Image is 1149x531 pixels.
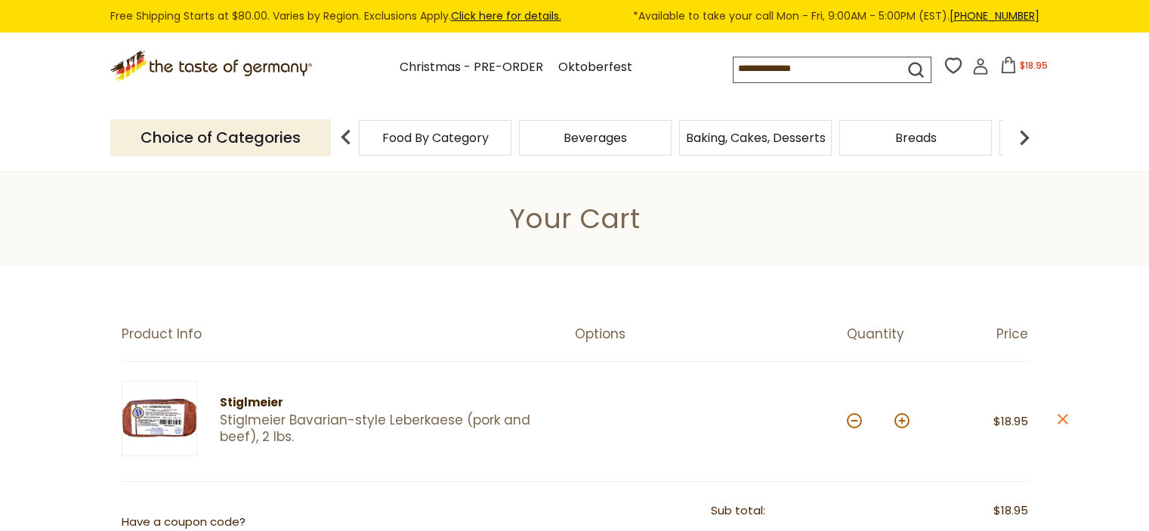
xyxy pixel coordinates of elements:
a: Food By Category [382,132,489,144]
div: Free Shipping Starts at $80.00. Varies by Region. Exclusions Apply. [110,8,1039,25]
a: Stiglmeier Bavarian-style Leberkaese (pork and beef), 2 lbs. [220,412,548,445]
div: Quantity [847,326,937,342]
span: Sub total: [711,502,765,518]
span: $18.95 [993,413,1028,429]
a: [PHONE_NUMBER] [950,8,1039,23]
div: Product Info [122,326,575,342]
div: Price [937,326,1028,342]
a: Baking, Cakes, Desserts [686,132,826,144]
img: Stiglmeier Bavarian-style Leberkaese (pork and beef), 2 lbs. [122,381,197,456]
span: *Available to take your call Mon - Fri, 9:00AM - 5:00PM (EST). [633,8,1039,25]
div: Options [575,326,847,342]
a: Beverages [564,132,627,144]
a: Click here for details. [451,8,561,23]
span: $18.95 [993,502,1028,520]
a: Christmas - PRE-ORDER [400,57,543,78]
span: $18.95 [1020,59,1048,72]
div: Stiglmeier [220,394,548,412]
button: $18.95 [992,57,1056,79]
p: Choice of Categories [110,119,331,156]
img: previous arrow [331,122,361,153]
img: next arrow [1009,122,1039,153]
a: Oktoberfest [558,57,632,78]
a: Breads [895,132,937,144]
h1: Your Cart [47,202,1102,236]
